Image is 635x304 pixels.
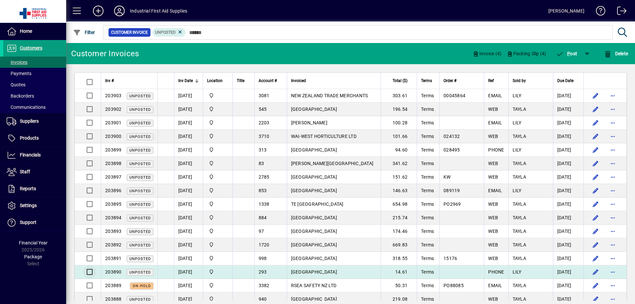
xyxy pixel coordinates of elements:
[608,131,618,142] button: More options
[259,174,270,180] span: 2785
[105,147,122,152] span: 203899
[129,297,151,302] span: Unposted
[567,51,570,56] span: P
[590,226,601,237] button: Edit
[291,269,337,275] span: [GEOGRAPHIC_DATA]
[590,199,601,209] button: Edit
[488,93,502,98] span: EMAIL
[612,1,627,23] a: Logout
[207,146,229,153] span: INDUSTRIAL FIRST AID SUPPLIES LTD
[488,147,504,152] span: PHONE
[259,283,270,288] span: 3382
[174,279,203,292] td: [DATE]
[71,48,139,59] div: Customer Invoices
[207,214,229,221] span: INDUSTRIAL FIRST AID SUPPLIES LTD
[421,161,434,166] span: Terms
[513,229,526,234] span: TAYLA
[513,120,522,125] span: LILY
[553,265,583,279] td: [DATE]
[553,197,583,211] td: [DATE]
[259,242,270,247] span: 1720
[381,279,417,292] td: 50.31
[174,89,203,103] td: [DATE]
[174,184,203,197] td: [DATE]
[129,189,151,193] span: Unposted
[421,283,434,288] span: Terms
[174,238,203,252] td: [DATE]
[3,130,66,147] a: Products
[7,93,34,99] span: Backorders
[174,170,203,184] td: [DATE]
[513,107,526,112] span: TAYLA
[291,283,337,288] span: RSEA SAFETY NZ LTD
[129,162,151,166] span: Unposted
[259,188,267,193] span: 853
[3,164,66,180] a: Staff
[105,77,153,84] div: Inv #
[3,147,66,163] a: Financials
[105,283,122,288] span: 203889
[19,240,48,245] span: Financial Year
[553,252,583,265] td: [DATE]
[557,77,573,84] span: Due Date
[488,107,498,112] span: WEB
[259,107,267,112] span: 545
[3,181,66,197] a: Reports
[513,296,526,302] span: TAYLA
[3,68,66,79] a: Payments
[488,269,504,275] span: PHONE
[3,90,66,102] a: Backorders
[608,117,618,128] button: More options
[590,104,601,114] button: Edit
[444,147,460,152] span: 028495
[105,296,122,302] span: 203888
[553,225,583,238] td: [DATE]
[488,215,498,220] span: WEB
[488,188,502,193] span: EMAIL
[381,265,417,279] td: 14.61
[237,77,244,84] span: Title
[20,118,39,124] span: Suppliers
[259,201,270,207] span: 1338
[608,145,618,155] button: More options
[129,175,151,180] span: Unposted
[174,252,203,265] td: [DATE]
[207,133,229,140] span: INDUSTRIAL FIRST AID SUPPLIES LTD
[129,94,151,98] span: Unposted
[291,147,337,152] span: [GEOGRAPHIC_DATA]
[553,130,583,143] td: [DATE]
[444,201,461,207] span: PO2969
[105,229,122,234] span: 203893
[590,145,601,155] button: Edit
[129,148,151,152] span: Unposted
[3,79,66,90] a: Quotes
[488,256,498,261] span: WEB
[421,93,434,98] span: Terms
[105,120,122,125] span: 203901
[207,241,229,248] span: INDUSTRIAL FIRST AID SUPPLIES LTD
[3,113,66,130] a: Suppliers
[174,130,203,143] td: [DATE]
[608,185,618,196] button: More options
[105,107,122,112] span: 203902
[129,230,151,234] span: Unposted
[291,296,337,302] span: [GEOGRAPHIC_DATA]
[207,173,229,181] span: INDUSTRIAL FIRST AID SUPPLIES LTD
[385,77,413,84] div: Total ($)
[20,203,37,208] span: Settings
[488,77,504,84] div: Ref
[513,93,522,98] span: LILY
[513,283,526,288] span: TAYLA
[259,256,267,261] span: 998
[608,104,618,114] button: More options
[513,134,526,139] span: TAYLA
[259,229,264,234] span: 97
[20,220,36,225] span: Support
[381,103,417,116] td: 196.54
[20,135,39,141] span: Products
[590,239,601,250] button: Edit
[381,116,417,130] td: 100.28
[129,202,151,207] span: Unposted
[291,188,337,193] span: [GEOGRAPHIC_DATA]
[130,6,187,16] div: Industrial First Aid Supplies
